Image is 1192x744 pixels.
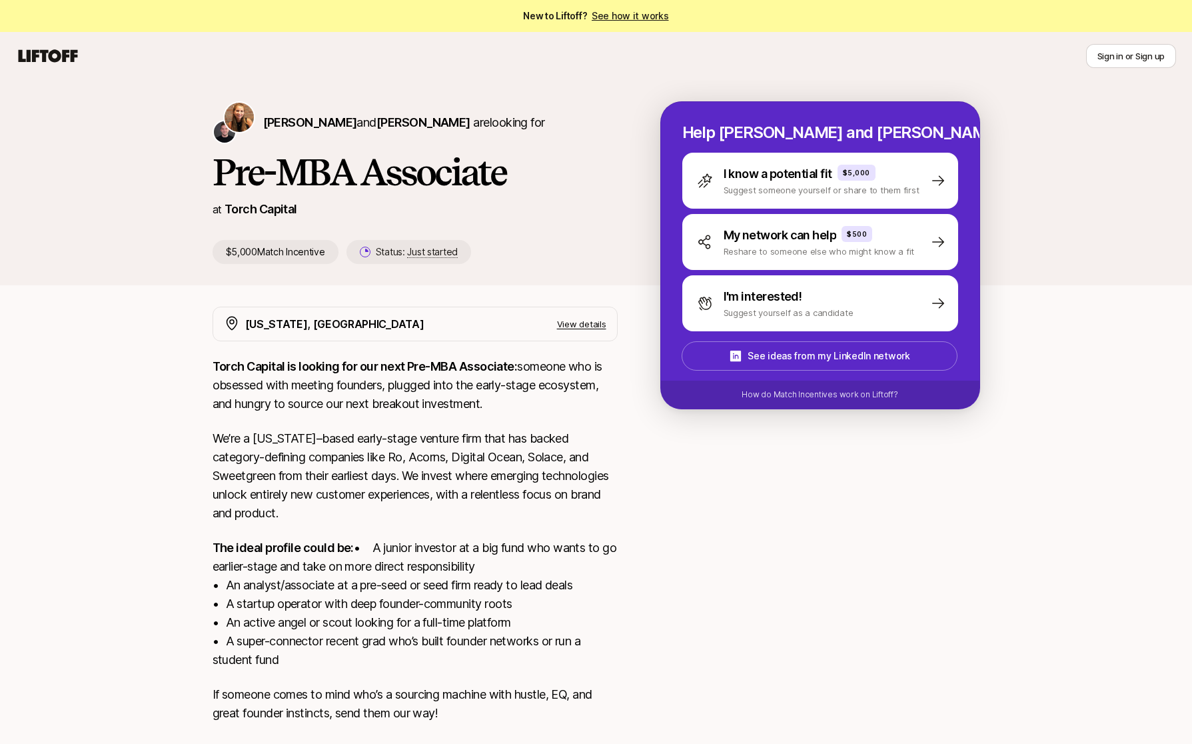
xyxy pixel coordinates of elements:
[523,8,668,24] span: New to Liftoff?
[376,244,458,260] p: Status:
[724,245,915,258] p: Reshare to someone else who might know a fit
[592,10,669,21] a: See how it works
[213,429,618,523] p: We’re a [US_STATE]–based early-stage venture firm that has backed category-defining companies lik...
[213,541,354,555] strong: The ideal profile could be:
[214,121,235,143] img: Christopher Harper
[724,306,854,319] p: Suggest yourself as a candidate
[682,123,958,142] p: Help [PERSON_NAME] and [PERSON_NAME] hire
[1086,44,1176,68] button: Sign in or Sign up
[225,103,254,132] img: Katie Reiner
[213,539,618,669] p: • A junior investor at a big fund who wants to go earlier-stage and take on more direct responsib...
[213,357,618,413] p: someone who is obsessed with meeting founders, plugged into the early-stage ecosystem, and hungry...
[847,229,867,239] p: $500
[225,202,297,216] a: Torch Capital
[356,115,470,129] span: and
[376,115,470,129] span: [PERSON_NAME]
[213,152,618,192] h1: Pre-MBA Associate
[724,183,919,197] p: Suggest someone yourself or share to them first
[724,226,837,245] p: My network can help
[557,317,606,331] p: View details
[724,165,832,183] p: I know a potential fit
[263,115,357,129] span: [PERSON_NAME]
[748,348,909,364] p: See ideas from my LinkedIn network
[407,246,458,258] span: Just started
[213,240,338,264] p: $5,000 Match Incentive
[263,113,545,132] p: are looking for
[213,685,618,723] p: If someone comes to mind who’s a sourcing machine with hustle, EQ, and great founder instincts, s...
[682,341,957,371] button: See ideas from my LinkedIn network
[724,287,802,306] p: I'm interested!
[742,389,897,401] p: How do Match Incentives work on Liftoff?
[843,167,870,178] p: $5,000
[213,359,518,373] strong: Torch Capital is looking for our next Pre-MBA Associate:
[213,201,222,218] p: at
[245,315,424,333] p: [US_STATE], [GEOGRAPHIC_DATA]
